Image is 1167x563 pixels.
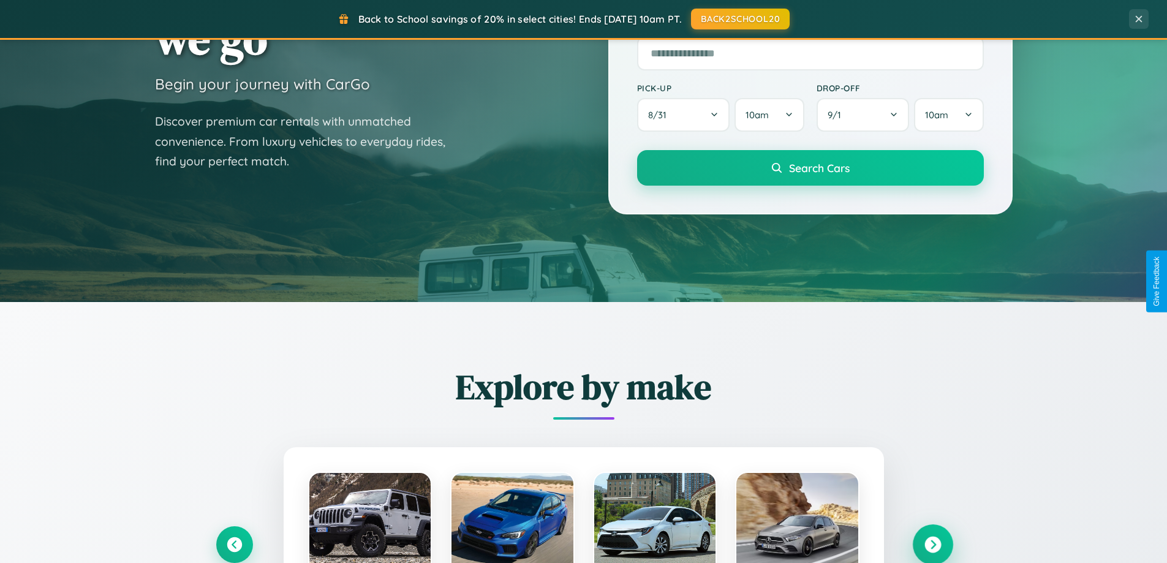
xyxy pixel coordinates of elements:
[828,109,847,121] span: 9 / 1
[637,150,984,186] button: Search Cars
[358,13,682,25] span: Back to School savings of 20% in select cities! Ends [DATE] 10am PT.
[789,161,850,175] span: Search Cars
[1152,257,1161,306] div: Give Feedback
[648,109,673,121] span: 8 / 31
[914,98,983,132] button: 10am
[155,111,461,172] p: Discover premium car rentals with unmatched convenience. From luxury vehicles to everyday rides, ...
[155,75,370,93] h3: Begin your journey with CarGo
[691,9,790,29] button: BACK2SCHOOL20
[817,98,910,132] button: 9/1
[735,98,804,132] button: 10am
[637,98,730,132] button: 8/31
[216,363,951,410] h2: Explore by make
[817,83,984,93] label: Drop-off
[746,109,769,121] span: 10am
[637,83,804,93] label: Pick-up
[925,109,948,121] span: 10am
